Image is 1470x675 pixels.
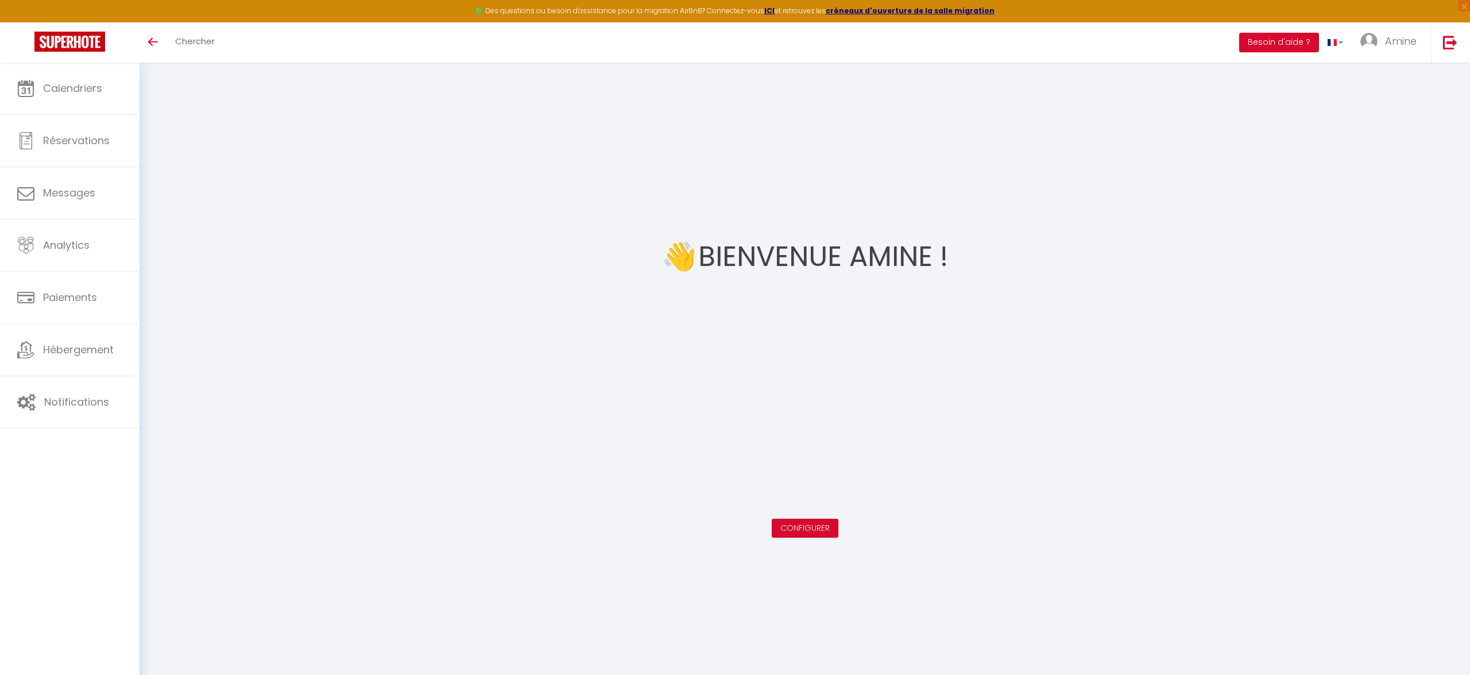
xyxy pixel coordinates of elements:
[764,6,775,16] a: ICI
[43,342,114,357] span: Hébergement
[43,290,97,304] span: Paiements
[1360,33,1378,50] img: ...
[34,32,105,52] img: Super Booking
[175,35,215,47] span: Chercher
[43,186,95,200] span: Messages
[698,222,948,291] h1: Bienvenue Amine !
[1239,33,1319,52] button: Besoin d'aide ?
[43,133,110,148] span: Réservations
[772,519,838,538] button: Configurer
[43,81,102,95] span: Calendriers
[1352,22,1431,63] a: ... Amine
[44,395,109,409] span: Notifications
[1385,34,1417,48] span: Amine
[43,238,90,252] span: Analytics
[167,22,223,63] a: Chercher
[621,291,989,498] iframe: welcome-outil.mov
[826,6,995,16] a: créneaux d'ouverture de la salle migration
[780,522,830,534] a: Configurer
[662,235,697,278] span: 👋
[1443,35,1457,49] img: logout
